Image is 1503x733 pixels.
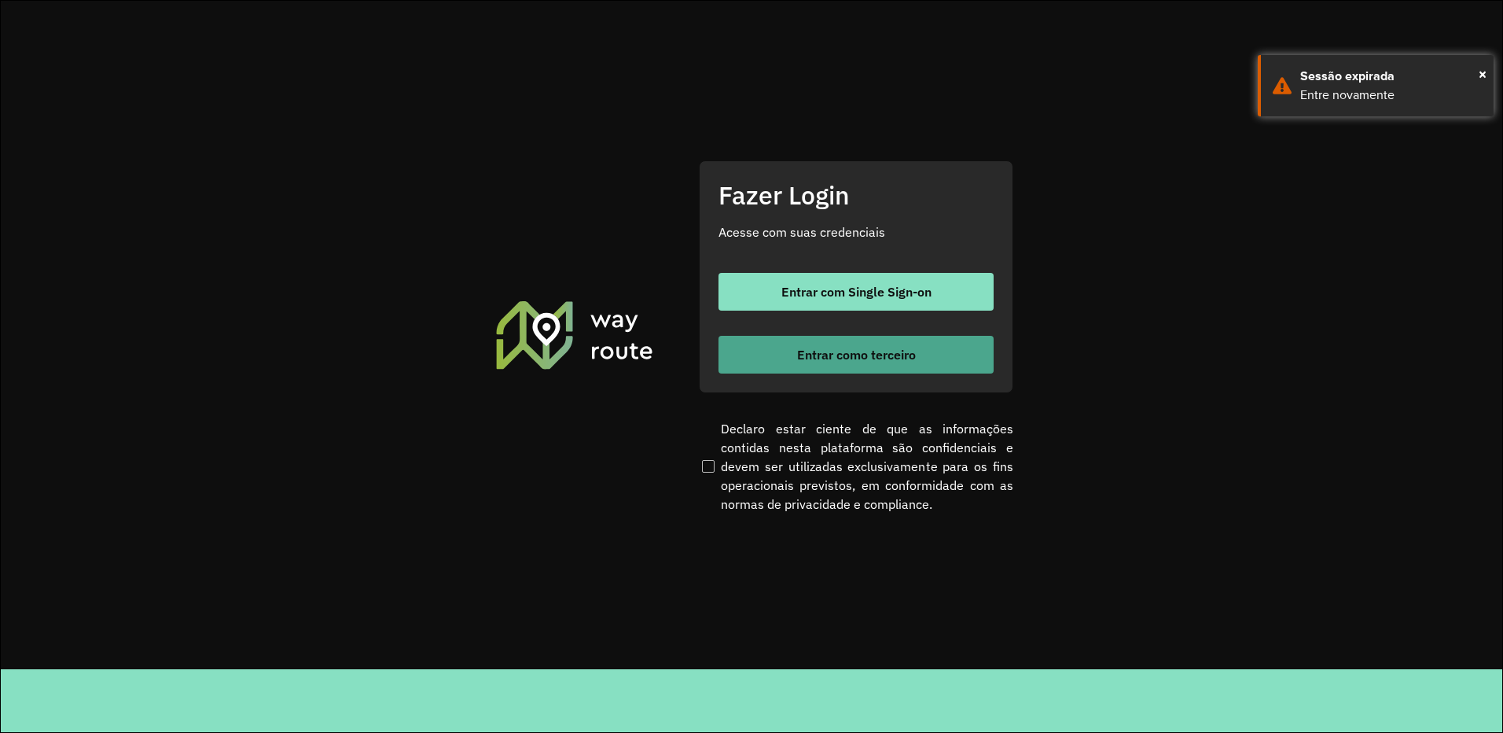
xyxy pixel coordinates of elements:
div: Sessão expirada [1300,67,1482,86]
button: button [718,336,994,374]
span: Entrar com Single Sign-on [781,285,932,298]
label: Declaro estar ciente de que as informações contidas nesta plataforma são confidenciais e devem se... [699,419,1013,514]
p: Acesse com suas credenciais [718,223,994,241]
h2: Fazer Login [718,180,994,210]
button: button [718,273,994,311]
span: Entrar como terceiro [797,348,916,361]
span: × [1479,62,1486,86]
button: Close [1479,62,1486,86]
img: Roteirizador AmbevTech [494,299,656,371]
div: Entre novamente [1300,86,1482,105]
